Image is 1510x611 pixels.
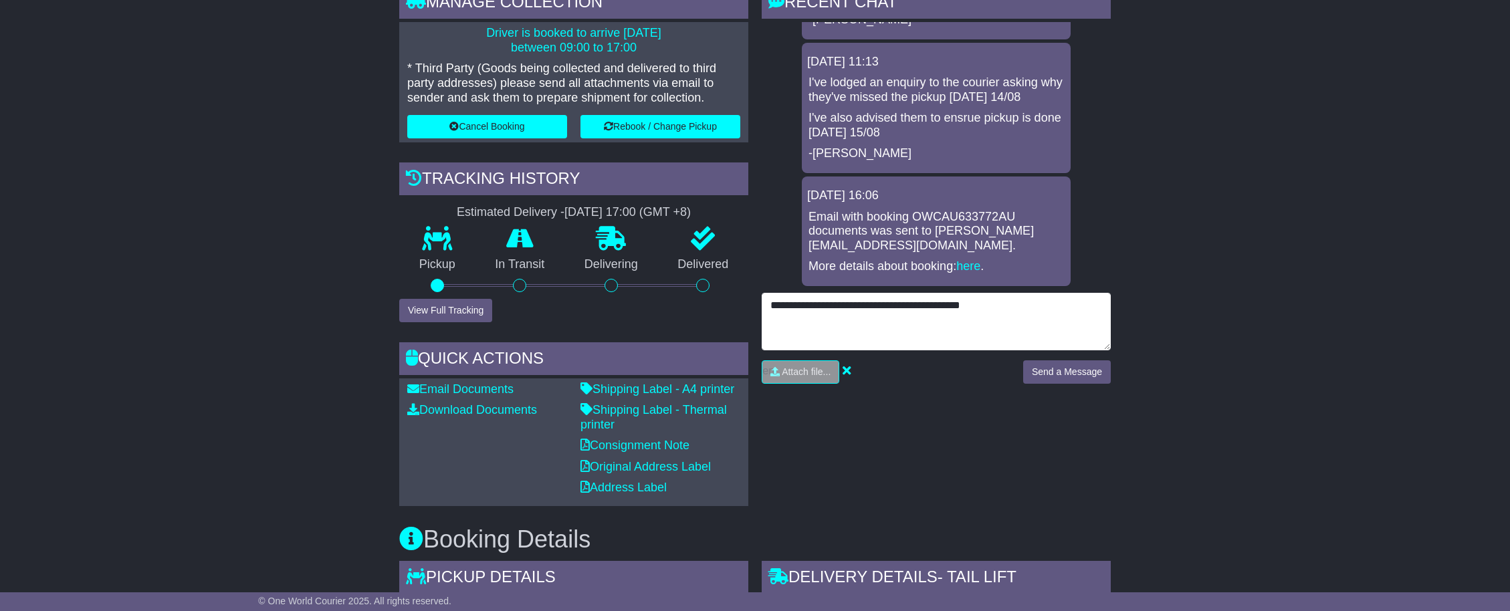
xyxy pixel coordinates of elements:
[580,481,667,494] a: Address Label
[407,403,537,416] a: Download Documents
[399,526,1111,553] h3: Booking Details
[807,55,1065,70] div: [DATE] 11:13
[808,111,1064,140] p: I've also advised them to ensrue pickup is done [DATE] 15/08
[407,382,514,396] a: Email Documents
[580,382,734,396] a: Shipping Label - A4 printer
[407,26,740,55] p: Driver is booked to arrive [DATE] between 09:00 to 17:00
[808,146,1064,161] p: -[PERSON_NAME]
[808,210,1064,253] p: Email with booking OWCAU633772AU documents was sent to [PERSON_NAME][EMAIL_ADDRESS][DOMAIN_NAME].
[399,342,748,378] div: Quick Actions
[399,257,475,272] p: Pickup
[762,561,1111,597] div: Delivery Details
[658,257,749,272] p: Delivered
[580,403,727,431] a: Shipping Label - Thermal printer
[956,259,980,273] a: here
[808,76,1064,104] p: I've lodged an enquiry to the courier asking why they've missed the pickup [DATE] 14/08
[564,257,658,272] p: Delivering
[399,162,748,199] div: Tracking history
[407,115,567,138] button: Cancel Booking
[580,115,740,138] button: Rebook / Change Pickup
[407,62,740,105] p: * Third Party (Goods being collected and delivered to third party addresses) please send all atta...
[1023,360,1111,384] button: Send a Message
[807,189,1065,203] div: [DATE] 16:06
[808,259,1064,274] p: More details about booking: .
[399,299,492,322] button: View Full Tracking
[580,439,689,452] a: Consignment Note
[938,568,1016,586] span: - Tail Lift
[564,205,691,220] div: [DATE] 17:00 (GMT +8)
[399,561,748,597] div: Pickup Details
[580,460,711,473] a: Original Address Label
[258,596,451,606] span: © One World Courier 2025. All rights reserved.
[399,205,748,220] div: Estimated Delivery -
[475,257,565,272] p: In Transit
